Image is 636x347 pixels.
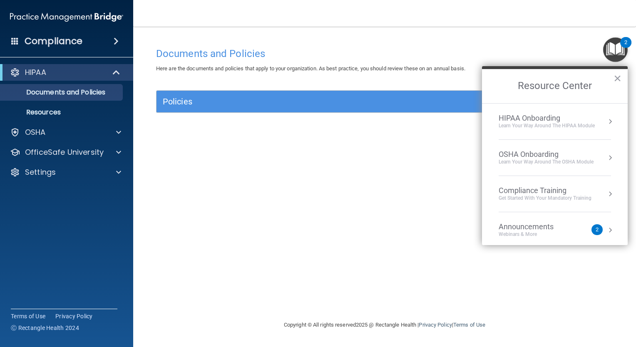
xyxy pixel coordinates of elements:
a: Policies [163,95,606,108]
p: OfficeSafe University [25,147,104,157]
p: Settings [25,167,56,177]
p: Documents and Policies [5,88,119,97]
div: Learn your way around the OSHA module [499,159,594,166]
div: Resource Center [482,66,628,245]
div: Get Started with your mandatory training [499,195,591,202]
div: Compliance Training [499,186,591,195]
button: Close [614,72,621,85]
a: Privacy Policy [419,322,452,328]
h4: Documents and Policies [156,48,613,59]
div: Learn Your Way around the HIPAA module [499,122,595,129]
h4: Compliance [25,35,82,47]
a: OSHA [10,127,121,137]
p: Resources [5,108,119,116]
h5: Policies [163,97,492,106]
button: Open Resource Center, 2 new notifications [603,37,628,62]
span: Ⓒ Rectangle Health 2024 [11,324,79,332]
div: OSHA Onboarding [499,150,594,159]
div: 2 [624,42,627,53]
div: Announcements [499,222,570,231]
a: Terms of Use [11,312,45,320]
span: Here are the documents and policies that apply to your organization. As best practice, you should... [156,65,465,72]
a: OfficeSafe University [10,147,121,157]
p: OSHA [25,127,46,137]
a: Terms of Use [453,322,485,328]
p: HIPAA [25,67,46,77]
div: HIPAA Onboarding [499,114,595,123]
img: PMB logo [10,9,123,25]
a: HIPAA [10,67,121,77]
div: Webinars & More [499,231,570,238]
div: Copyright © All rights reserved 2025 @ Rectangle Health | | [233,312,537,338]
a: Privacy Policy [55,312,93,320]
a: Settings [10,167,121,177]
h2: Resource Center [482,69,628,103]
